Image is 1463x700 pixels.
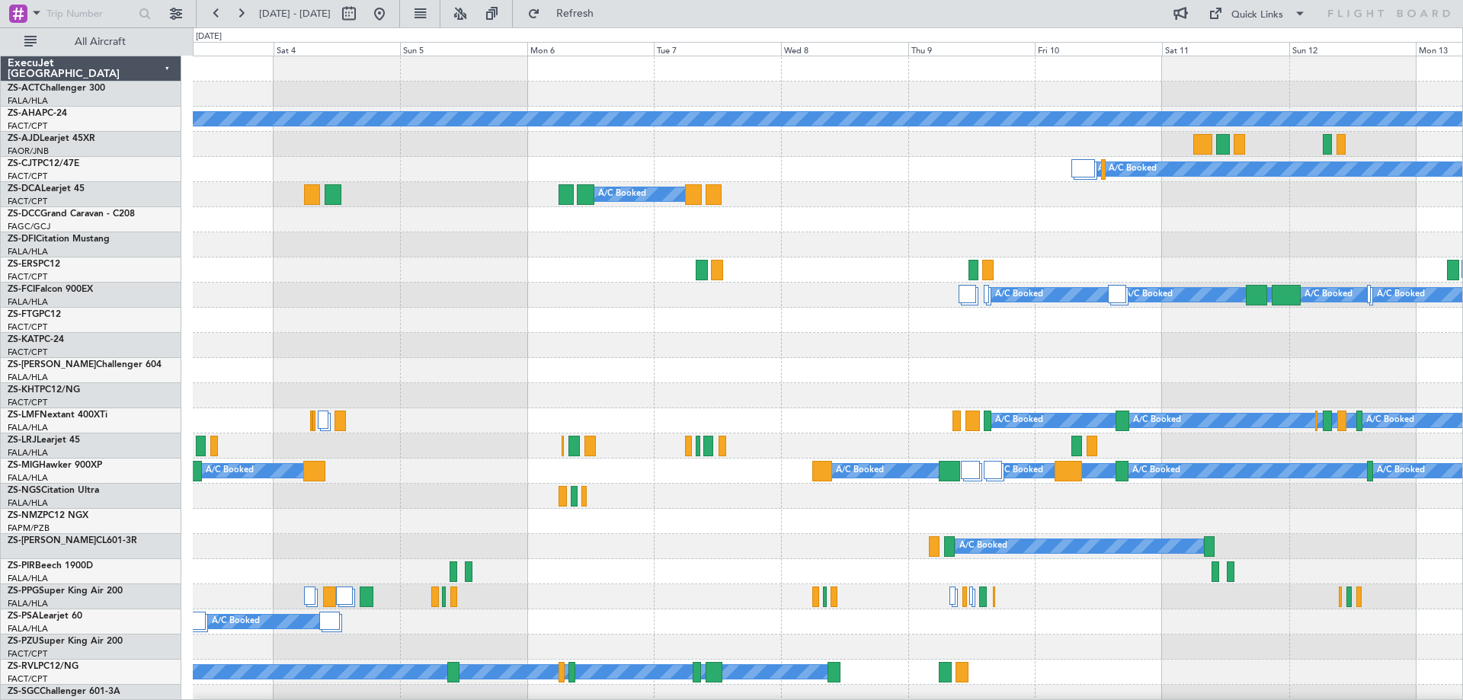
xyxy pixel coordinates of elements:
[908,42,1036,56] div: Thu 9
[543,8,607,19] span: Refresh
[8,687,40,696] span: ZS-SGC
[8,285,35,294] span: ZS-FCI
[995,283,1043,306] div: A/C Booked
[8,385,80,395] a: ZS-KHTPC12/NG
[8,184,85,193] a: ZS-DCALearjet 45
[8,662,38,671] span: ZS-RVL
[8,637,123,646] a: ZS-PZUSuper King Air 200
[8,436,80,445] a: ZS-LRJLearjet 45
[8,587,123,596] a: ZS-PPGSuper King Air 200
[8,84,105,93] a: ZS-ACTChallenger 300
[8,598,48,609] a: FALA/HLA
[8,335,39,344] span: ZS-KAT
[8,523,50,534] a: FAPM/PZB
[1035,42,1162,56] div: Fri 10
[8,461,39,470] span: ZS-MIG
[196,30,222,43] div: [DATE]
[8,271,47,283] a: FACT/CPT
[8,321,47,333] a: FACT/CPT
[995,409,1043,432] div: A/C Booked
[146,42,274,56] div: Fri 3
[8,171,47,182] a: FACT/CPT
[8,235,110,244] a: ZS-DFICitation Mustang
[1125,283,1173,306] div: A/C Booked
[8,372,48,383] a: FALA/HLA
[212,610,260,633] div: A/C Booked
[8,335,64,344] a: ZS-KATPC-24
[8,436,37,445] span: ZS-LRJ
[8,486,41,495] span: ZS-NGS
[781,42,908,56] div: Wed 8
[1109,158,1157,181] div: A/C Booked
[8,109,42,118] span: ZS-AHA
[40,37,161,47] span: All Aircraft
[1366,409,1414,432] div: A/C Booked
[8,536,137,545] a: ZS-[PERSON_NAME]CL601-3R
[8,347,47,358] a: FACT/CPT
[1201,2,1314,26] button: Quick Links
[8,623,48,634] a: FALA/HLA
[206,459,254,482] div: A/C Booked
[8,561,93,571] a: ZS-PIRBeech 1900D
[8,397,47,408] a: FACT/CPT
[8,422,48,433] a: FALA/HLA
[8,134,95,143] a: ZS-AJDLearjet 45XR
[8,209,135,219] a: ZS-DCCGrand Caravan - C208
[274,42,401,56] div: Sat 4
[8,587,39,596] span: ZS-PPG
[1132,459,1180,482] div: A/C Booked
[1377,283,1425,306] div: A/C Booked
[8,648,47,660] a: FACT/CPT
[8,536,96,545] span: ZS-[PERSON_NAME]
[8,637,39,646] span: ZS-PZU
[8,260,60,269] a: ZS-ERSPC12
[8,260,38,269] span: ZS-ERS
[8,461,102,470] a: ZS-MIGHawker 900XP
[8,109,67,118] a: ZS-AHAPC-24
[46,2,134,25] input: Trip Number
[8,511,88,520] a: ZS-NMZPC12 NGX
[8,310,61,319] a: ZS-FTGPC12
[17,30,165,54] button: All Aircraft
[8,360,162,369] a: ZS-[PERSON_NAME]Challenger 604
[8,95,48,107] a: FALA/HLA
[1133,409,1181,432] div: A/C Booked
[1305,283,1353,306] div: A/C Booked
[8,84,40,93] span: ZS-ACT
[8,687,120,696] a: ZS-SGCChallenger 601-3A
[8,285,93,294] a: ZS-FCIFalcon 900EX
[259,7,331,21] span: [DATE] - [DATE]
[8,296,48,308] a: FALA/HLA
[654,42,781,56] div: Tue 7
[598,183,646,206] div: A/C Booked
[8,486,99,495] a: ZS-NGSCitation Ultra
[1377,459,1425,482] div: A/C Booked
[8,472,48,484] a: FALA/HLA
[8,612,82,621] a: ZS-PSALearjet 60
[8,310,39,319] span: ZS-FTG
[8,145,49,157] a: FAOR/JNB
[8,120,47,132] a: FACT/CPT
[8,196,47,207] a: FACT/CPT
[8,612,39,621] span: ZS-PSA
[836,459,884,482] div: A/C Booked
[8,385,40,395] span: ZS-KHT
[8,447,48,459] a: FALA/HLA
[1162,42,1289,56] div: Sat 11
[8,573,48,584] a: FALA/HLA
[8,511,43,520] span: ZS-NMZ
[959,535,1007,558] div: A/C Booked
[8,184,41,193] span: ZS-DCA
[8,497,48,509] a: FALA/HLA
[8,246,48,257] a: FALA/HLA
[1098,158,1146,181] div: A/C Booked
[8,221,50,232] a: FAGC/GCJ
[8,673,47,685] a: FACT/CPT
[8,159,79,168] a: ZS-CJTPC12/47E
[527,42,655,56] div: Mon 6
[8,411,40,420] span: ZS-LMF
[8,159,37,168] span: ZS-CJT
[8,411,107,420] a: ZS-LMFNextant 400XTi
[400,42,527,56] div: Sun 5
[1289,42,1417,56] div: Sun 12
